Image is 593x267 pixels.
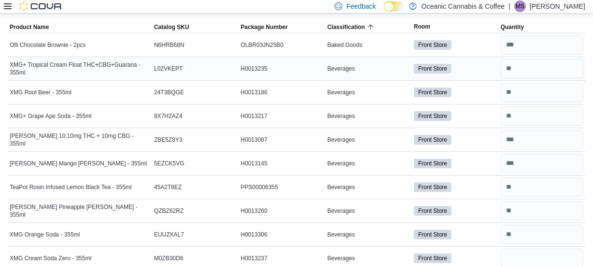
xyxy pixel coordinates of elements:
[418,207,447,215] span: Front Store
[414,182,452,192] span: Front Store
[239,21,325,33] button: Package Number
[327,23,365,31] span: Classification
[10,254,91,262] span: XMG Cream Soda Zero - 355ml
[154,23,189,31] span: Catalog SKU
[154,41,184,49] span: N6HRB68N
[10,89,71,96] span: XMG Root Beer - 355ml
[414,253,452,263] span: Front Store
[501,23,524,31] span: Quantity
[10,23,49,31] span: Product Name
[154,112,183,120] span: 8X7H2AZ4
[154,183,182,191] span: 45A2T8EZ
[418,159,447,168] span: Front Store
[327,112,355,120] span: Beverages
[10,41,85,49] span: Olli Chocolate Brownie - 2pcs
[10,132,150,148] span: [PERSON_NAME] 10:10mg THC + 10mg CBG - 355ml
[418,135,447,144] span: Front Store
[10,183,132,191] span: TeaPot Rosin Infused Lemon Black Tea - 355ml
[239,181,325,193] div: PPS00006355
[327,41,363,49] span: Baked Goods
[239,63,325,74] div: H0013235
[414,23,430,30] span: Room
[327,254,355,262] span: Beverages
[10,112,92,120] span: XMG+ Grape Ape Soda - 355ml
[154,231,184,238] span: EUUZXAL7
[327,65,355,73] span: Beverages
[239,229,325,240] div: H0013306
[154,136,183,144] span: ZBE5Z8Y3
[414,64,452,74] span: Front Store
[154,207,184,215] span: QZBZ62RZ
[418,64,447,73] span: Front Store
[327,183,355,191] span: Beverages
[10,160,147,167] span: [PERSON_NAME] Mango [PERSON_NAME] - 355ml
[414,40,452,50] span: Front Store
[239,158,325,169] div: H0013145
[239,39,325,51] div: OLBR03JN25B0
[240,23,287,31] span: Package Number
[154,254,184,262] span: M0ZB30D6
[325,21,412,33] button: Classification
[414,159,452,168] span: Front Store
[508,0,510,12] p: |
[239,252,325,264] div: H0013237
[414,111,452,121] span: Front Store
[154,65,183,73] span: L02VKEPT
[327,207,355,215] span: Beverages
[418,88,447,97] span: Front Store
[239,110,325,122] div: H0013217
[10,61,150,76] span: XMG+ Tropical Cream Float THC+CBG+Guarana - 355ml
[239,87,325,98] div: H0013186
[414,206,452,216] span: Front Store
[8,21,152,33] button: Product Name
[239,134,325,146] div: H0013087
[10,231,80,238] span: XMG Orange Soda - 355ml
[418,112,447,120] span: Front Store
[414,88,452,97] span: Front Store
[414,230,452,239] span: Front Store
[327,231,355,238] span: Beverages
[530,0,585,12] p: [PERSON_NAME]
[418,254,447,263] span: Front Store
[516,0,524,12] span: MS
[514,0,526,12] div: Michael Smith
[327,136,355,144] span: Beverages
[154,89,184,96] span: 24T3BQGE
[19,1,63,11] img: Cova
[154,160,184,167] span: 5EZCK5VG
[384,1,404,12] input: Dark Mode
[422,0,505,12] p: Oceanic Cannabis & Coffee
[418,183,447,192] span: Front Store
[327,89,355,96] span: Beverages
[346,1,376,11] span: Feedback
[418,230,447,239] span: Front Store
[10,203,150,219] span: [PERSON_NAME] Pineapple [PERSON_NAME] - 355ml
[499,21,585,33] button: Quantity
[327,160,355,167] span: Beverages
[418,41,447,49] span: Front Store
[414,135,452,145] span: Front Store
[239,205,325,217] div: H0013260
[152,21,239,33] button: Catalog SKU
